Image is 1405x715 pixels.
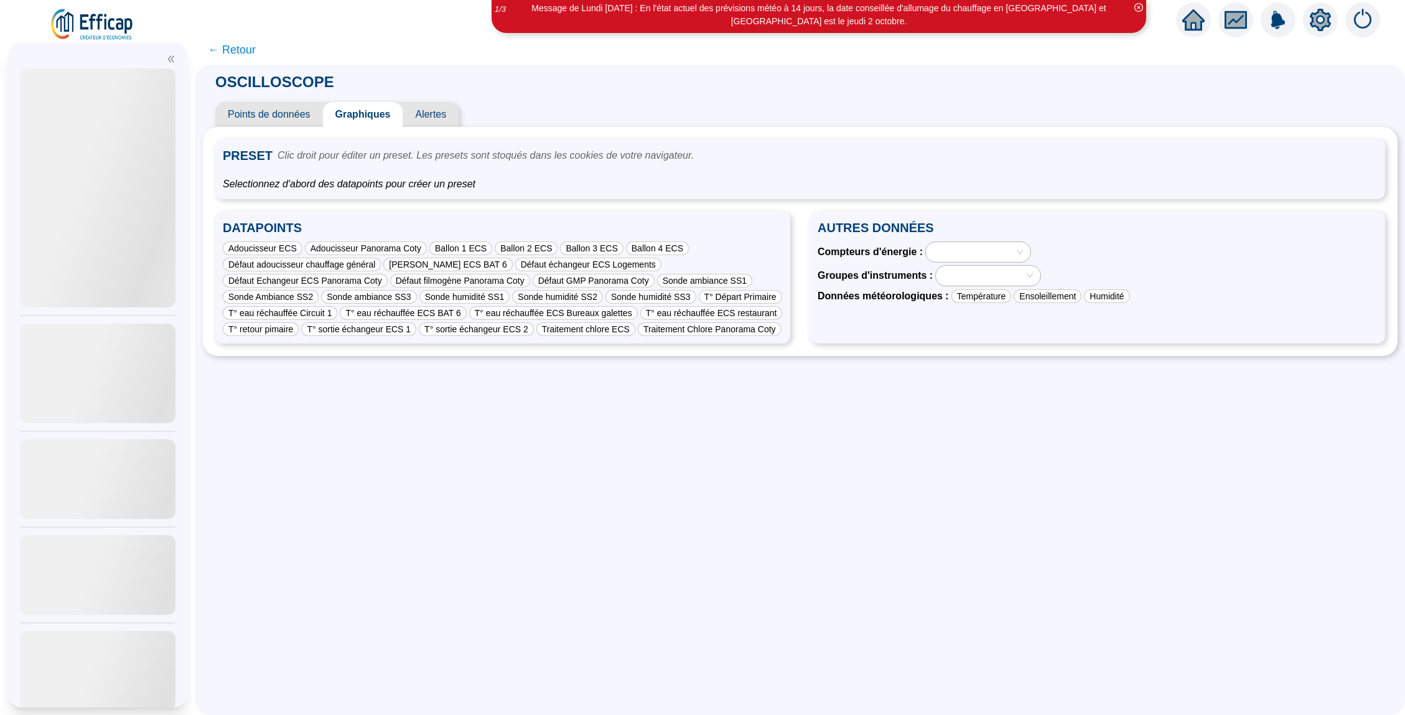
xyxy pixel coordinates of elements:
[383,258,512,271] div: [PERSON_NAME] ECS BAT 6
[469,306,638,320] div: T° eau réchauffée ECS Bureaux galettes
[536,322,635,336] div: Traitement chlore ECS
[1345,2,1380,37] img: alerts
[1014,289,1081,303] div: Ensoleillement
[278,148,694,163] span: Clic droit pour éditer un preset. Les presets sont stoqués dans les cookies de votre navigateur.
[818,289,949,304] span: Données météorologiques :
[605,290,696,304] div: Sonde humidité SS3
[512,290,603,304] div: Sonde humidité SS2
[305,241,427,255] div: Adoucisseur Panorama Coty
[640,306,783,320] div: T° eau réchauffée ECS restaurant
[699,290,782,304] div: T° Départ Primaire
[215,102,323,127] span: Points de données
[818,245,923,259] span: Compteurs d'énergie :
[626,241,689,255] div: Ballon 4 ECS
[818,268,933,283] span: Groupes d'instruments :
[223,274,388,287] div: Défaut Echangeur ECS Panorama Coty
[429,241,492,255] div: Ballon 1 ECS
[203,73,347,90] span: OSCILLOSCOPE
[167,55,175,63] span: double-left
[223,306,337,320] div: T° eau réchauffée Circuit 1
[223,322,299,336] div: T° retour pimaire
[657,274,752,287] div: Sonde ambiance SS1
[818,219,1378,239] span: AUTRES DONNÉES
[1309,9,1332,31] span: setting
[223,177,1378,192] span: Selectionnez d'abord des datapoints pour créer un preset
[560,241,623,255] div: Ballon 3 ECS
[419,322,534,336] div: T° sortie échangeur ECS 2
[223,147,273,164] span: PRESET
[1084,289,1129,303] div: Humidité
[495,241,558,255] div: Ballon 2 ECS
[1182,9,1205,31] span: home
[493,2,1144,28] div: Message de Lundi [DATE] : En l'état actuel des prévisions météo à 14 jours, la date conseillée d'...
[638,322,782,336] div: Traitement Chlore Panorama Coty
[223,219,783,239] span: DATAPOINTS
[403,102,459,127] span: Alertes
[951,289,1012,303] div: Température
[223,290,319,304] div: Sonde Ambiance SS2
[321,290,416,304] div: Sonde ambiance SS3
[495,4,506,14] i: 1 / 3
[208,41,256,58] span: ← Retour
[50,7,135,42] img: efficap energie logo
[223,241,302,255] div: Adoucisseur ECS
[323,102,403,127] span: Graphiques
[515,258,661,271] div: Défaut échangeur ECS Logements
[533,274,655,287] div: Défaut GMP Panorama Coty
[223,258,381,271] div: Défaut adoucisseur chauffage général
[301,322,416,336] div: T° sortie échangeur ECS 1
[340,306,466,320] div: T° eau réchauffée ECS BAT 6
[1261,2,1295,37] img: alerts
[1134,3,1143,12] span: close-circle
[1225,9,1247,31] span: fund
[390,274,530,287] div: Défaut filmogène Panorama Coty
[419,290,510,304] div: Sonde humidité SS1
